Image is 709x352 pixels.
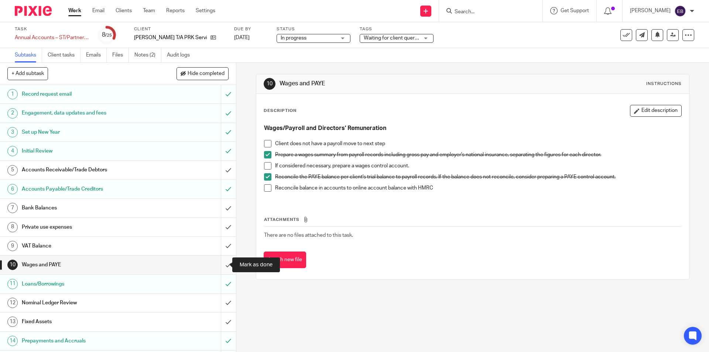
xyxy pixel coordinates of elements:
div: 6 [7,184,18,194]
div: 3 [7,127,18,137]
p: If considered necessary, prepare a wages control account. [275,162,681,170]
label: Tags [360,26,434,32]
div: 13 [7,317,18,327]
a: Subtasks [15,48,42,62]
div: 8 [102,31,112,39]
h1: Bank Balances [22,202,150,213]
button: Hide completed [177,67,229,80]
h1: Private use expenses [22,222,150,233]
div: 8 [7,222,18,232]
p: Reconcile the PAYE balance per client's trial balance to payroll records. If the balance does not... [275,173,681,181]
h1: Fixed Assets [22,316,150,327]
span: In progress [281,35,306,41]
h1: Loans/Borrowings [22,278,150,290]
div: 2 [7,108,18,119]
a: Clients [116,7,132,14]
div: 4 [7,146,18,156]
span: Waiting for client queries [364,35,421,41]
button: Edit description [630,105,682,117]
h1: Set up New Year [22,127,150,138]
h1: VAT Balance [22,240,150,252]
div: 10 [264,78,275,90]
span: Attachments [264,218,299,222]
a: Emails [86,48,107,62]
label: Due by [234,26,267,32]
div: 10 [7,260,18,270]
a: Client tasks [48,48,81,62]
a: Reports [166,7,185,14]
div: 9 [7,241,18,251]
div: 14 [7,336,18,346]
h1: Accounts Receivable/Trade Debtors [22,164,150,175]
label: Client [134,26,225,32]
h1: Initial Review [22,146,150,157]
label: Task [15,26,89,32]
p: Client does not have a payroll move to next step [275,140,681,147]
span: [DATE] [234,35,250,40]
div: 5 [7,165,18,175]
h1: Record request email [22,89,150,100]
div: Annual Accounts – ST/Partnership - Software [15,34,89,41]
h1: Wages and PAYE [22,259,150,270]
div: Instructions [646,81,682,87]
h1: Wages and PAYE [280,80,489,88]
div: 1 [7,89,18,99]
small: /25 [105,33,112,37]
span: There are no files attached to this task. [264,233,353,238]
p: [PERSON_NAME] T/A PRK Services [134,34,207,41]
input: Search [454,9,520,16]
h1: Prepayments and Accruals [22,335,150,346]
img: svg%3E [674,5,686,17]
p: Prepare a wages summary from payroll records including gross pay and employer's national insuranc... [275,151,681,158]
button: Attach new file [264,252,306,268]
a: Notes (2) [134,48,161,62]
h1: Accounts Payable/Trade Creditors [22,184,150,195]
button: + Add subtask [7,67,48,80]
p: Description [264,108,297,114]
a: Work [68,7,81,14]
label: Status [277,26,350,32]
a: Audit logs [167,48,195,62]
strong: Wages/Payroll and Directors' Remuneration [264,125,386,131]
a: Files [112,48,129,62]
div: 7 [7,203,18,213]
p: [PERSON_NAME] [630,7,671,14]
a: Settings [196,7,215,14]
p: Reconcile balance in accounts to online account balance with HMRC [275,184,681,192]
a: Team [143,7,155,14]
span: Hide completed [188,71,225,77]
span: Get Support [561,8,589,13]
img: Pixie [15,6,52,16]
div: 12 [7,298,18,308]
h1: Nominal Ledger Review [22,297,150,308]
div: 11 [7,279,18,289]
h1: Engagement, data updates and fees [22,107,150,119]
a: Email [92,7,105,14]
